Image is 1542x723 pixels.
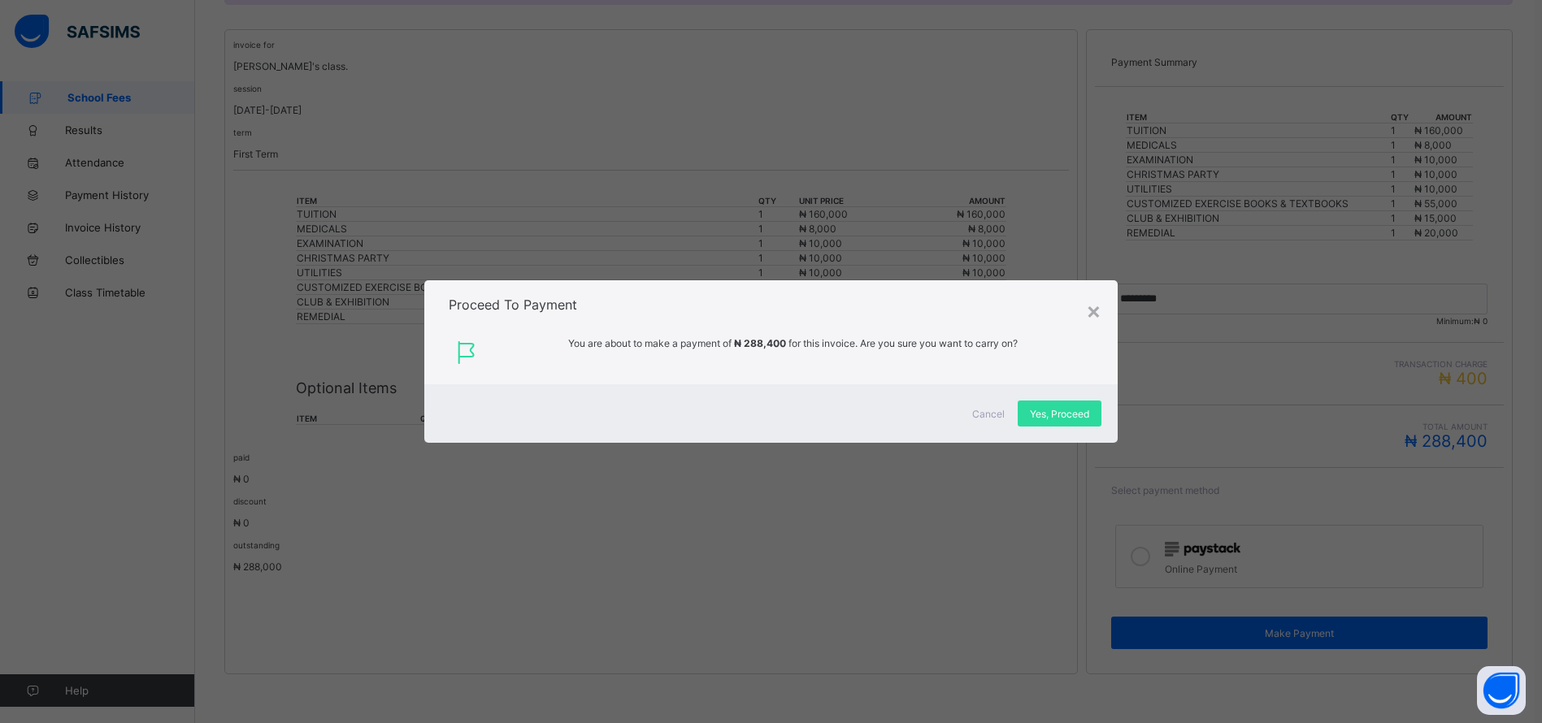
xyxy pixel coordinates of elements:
span: You are about to make a payment of for this invoice. Are you sure you want to carry on? [492,337,1093,368]
span: Proceed To Payment [449,297,577,313]
span: ₦ 288,400 [734,337,786,349]
span: Yes, Proceed [1030,408,1089,420]
span: Cancel [972,408,1005,420]
button: Open asap [1477,666,1526,715]
div: × [1086,297,1101,324]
